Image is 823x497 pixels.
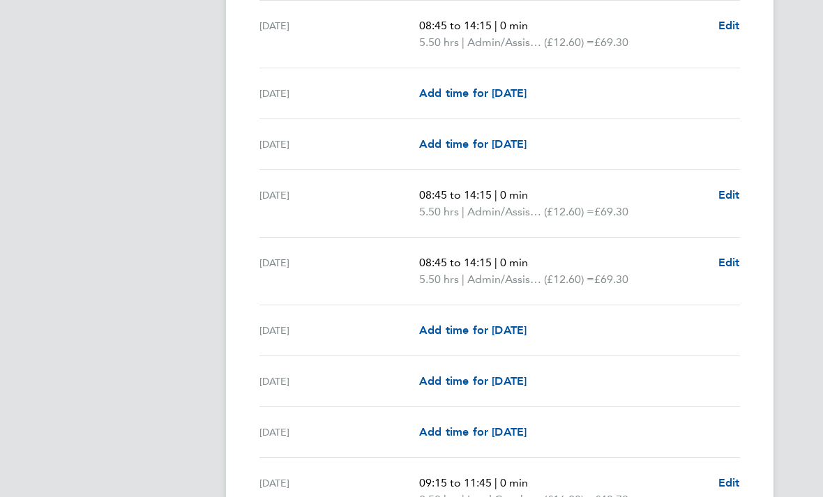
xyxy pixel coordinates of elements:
[259,17,420,51] div: [DATE]
[467,204,544,220] span: Admin/Assistant Coach Rat
[718,256,740,269] span: Edit
[259,254,420,288] div: [DATE]
[718,17,740,34] a: Edit
[494,188,497,201] span: |
[259,136,420,153] div: [DATE]
[419,19,492,32] span: 08:45 to 14:15
[419,137,527,151] span: Add time for [DATE]
[500,19,528,32] span: 0 min
[419,373,527,390] a: Add time for [DATE]
[718,476,740,489] span: Edit
[259,322,420,339] div: [DATE]
[718,188,740,201] span: Edit
[594,273,628,286] span: £69.30
[419,476,492,489] span: 09:15 to 11:45
[259,424,420,441] div: [DATE]
[419,86,527,100] span: Add time for [DATE]
[462,205,465,218] span: |
[419,322,527,339] a: Add time for [DATE]
[594,205,628,218] span: £69.30
[500,476,528,489] span: 0 min
[544,205,594,218] span: (£12.60) =
[500,256,528,269] span: 0 min
[462,36,465,49] span: |
[467,34,544,51] span: Admin/Assistant Coach Rat
[467,271,544,288] span: Admin/Assistant Coach Rat
[544,273,594,286] span: (£12.60) =
[462,273,465,286] span: |
[718,254,740,271] a: Edit
[494,19,497,32] span: |
[419,205,459,218] span: 5.50 hrs
[494,256,497,269] span: |
[594,36,628,49] span: £69.30
[259,85,420,102] div: [DATE]
[494,476,497,489] span: |
[419,425,527,438] span: Add time for [DATE]
[419,273,459,286] span: 5.50 hrs
[419,323,527,337] span: Add time for [DATE]
[419,85,527,102] a: Add time for [DATE]
[419,256,492,269] span: 08:45 to 14:15
[718,475,740,491] a: Edit
[419,188,492,201] span: 08:45 to 14:15
[718,187,740,204] a: Edit
[500,188,528,201] span: 0 min
[419,374,527,388] span: Add time for [DATE]
[544,36,594,49] span: (£12.60) =
[419,136,527,153] a: Add time for [DATE]
[259,187,420,220] div: [DATE]
[419,424,527,441] a: Add time for [DATE]
[419,36,459,49] span: 5.50 hrs
[259,373,420,390] div: [DATE]
[718,19,740,32] span: Edit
